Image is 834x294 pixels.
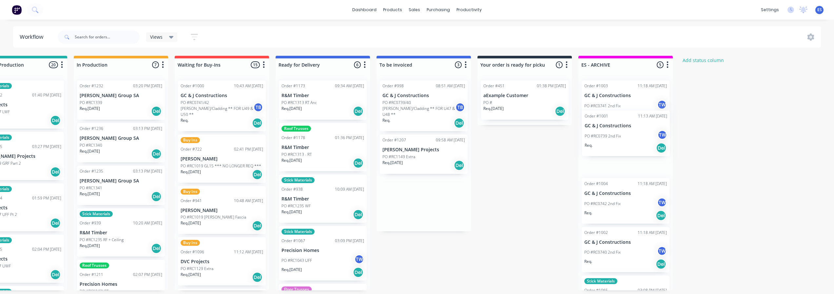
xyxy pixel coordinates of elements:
a: dashboard [349,5,380,15]
input: Enter column name… [581,61,646,68]
span: 7 [152,61,159,68]
span: Views [150,33,163,40]
input: Enter column name… [279,61,343,68]
span: ES [817,7,822,13]
input: Enter column name… [77,61,141,68]
input: Search for orders... [75,31,140,44]
div: purchasing [423,5,453,15]
input: Enter column name… [178,61,242,68]
span: 5 [657,61,664,68]
div: products [380,5,405,15]
span: 3 [455,61,462,68]
div: sales [405,5,423,15]
span: 20 [49,61,58,68]
img: Factory [12,5,22,15]
div: Workflow [20,33,47,41]
div: settings [758,5,782,15]
input: Enter column name… [379,61,444,68]
span: 6 [354,61,361,68]
button: Add status column [679,56,727,65]
input: Enter column name… [480,61,545,68]
div: productivity [453,5,485,15]
span: 1 [556,61,563,68]
span: 15 [251,61,260,68]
